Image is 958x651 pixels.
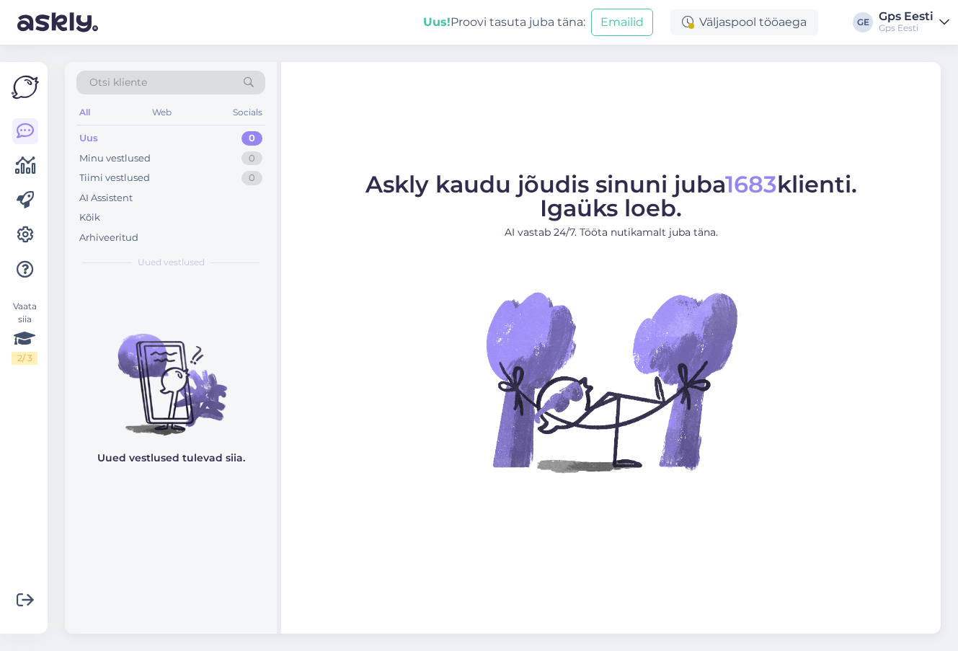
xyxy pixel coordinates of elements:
div: Proovi tasuta juba täna: [423,14,585,31]
img: Askly Logo [12,74,39,101]
div: 2 / 3 [12,352,37,365]
div: 0 [241,131,262,146]
div: GE [853,12,873,32]
p: Uued vestlused tulevad siia. [97,451,245,466]
span: Otsi kliente [89,75,147,90]
div: Gps Eesti [879,22,933,34]
div: 0 [241,151,262,166]
div: Tiimi vestlused [79,171,150,185]
span: 1683 [725,170,777,198]
a: Gps EestiGps Eesti [879,11,949,34]
div: Uus [79,131,98,146]
div: All [76,103,93,122]
div: 0 [241,171,262,185]
div: Arhiveeritud [79,231,138,245]
span: Askly kaudu jõudis sinuni juba klienti. Igaüks loeb. [365,170,857,222]
div: Vaata siia [12,300,37,365]
div: AI Assistent [79,191,133,205]
div: Socials [230,103,265,122]
p: AI vastab 24/7. Tööta nutikamalt juba täna. [365,225,857,240]
button: Emailid [591,9,653,36]
img: No chats [65,308,277,438]
b: Uus! [423,15,451,29]
div: Väljaspool tööaega [670,9,818,35]
img: No Chat active [482,252,741,511]
div: Gps Eesti [879,11,933,22]
div: Kõik [79,211,100,225]
div: Minu vestlused [79,151,151,166]
div: Web [149,103,174,122]
span: Uued vestlused [138,256,205,269]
